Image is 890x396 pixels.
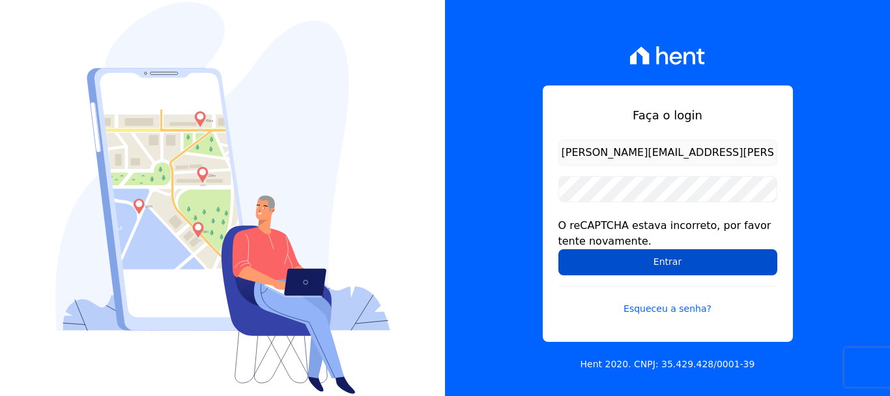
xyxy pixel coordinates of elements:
img: Login [55,2,390,394]
h1: Faça o login [558,106,777,124]
p: Hent 2020. CNPJ: 35.429.428/0001-39 [581,358,755,371]
input: Email [558,140,777,166]
a: Esqueceu a senha? [558,286,777,316]
div: O reCAPTCHA estava incorreto, por favor tente novamente. [558,218,777,249]
input: Entrar [558,249,777,275]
